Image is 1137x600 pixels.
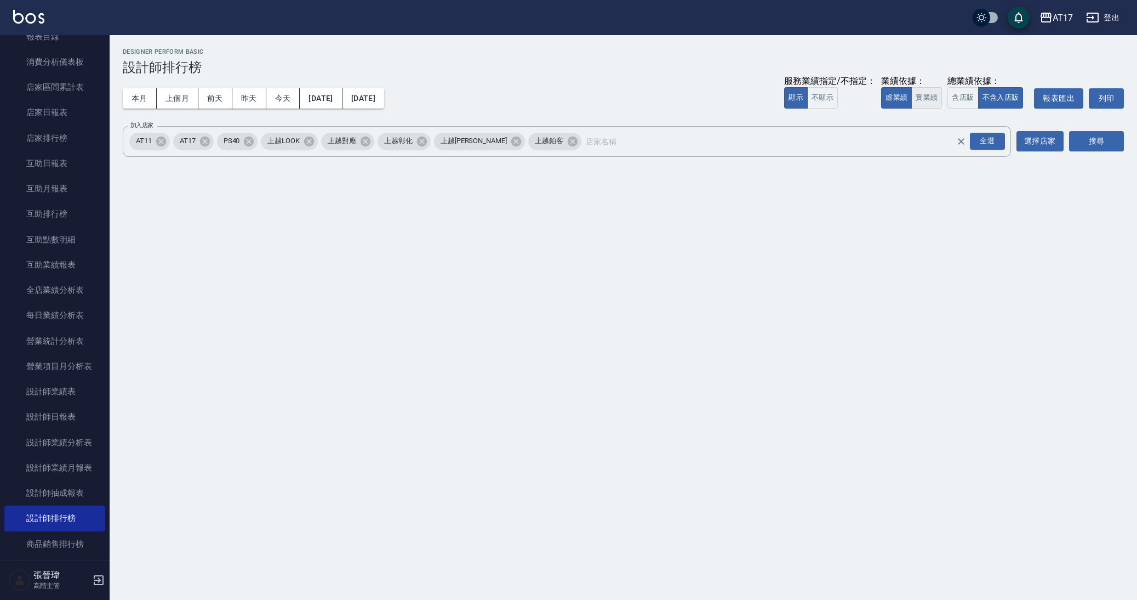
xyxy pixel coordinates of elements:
[968,131,1007,152] button: Open
[300,88,342,109] button: [DATE]
[911,87,942,109] button: 實業績
[321,135,363,146] span: 上越對應
[9,569,31,591] img: Person
[173,135,202,146] span: AT17
[4,49,105,75] a: 消費分析儀表板
[129,133,170,150] div: AT11
[123,88,157,109] button: 本月
[953,134,969,149] button: Clear
[261,133,318,150] div: 上越LOOK
[129,135,158,146] span: AT11
[4,126,105,151] a: 店家排行榜
[434,135,513,146] span: 上越[PERSON_NAME]
[4,176,105,201] a: 互助月報表
[1016,131,1064,151] button: 選擇店家
[33,570,89,581] h5: 張晉瑋
[1053,11,1073,25] div: AT17
[947,87,978,109] button: 含店販
[4,278,105,303] a: 全店業績分析表
[1034,88,1083,109] button: 報表匯出
[4,506,105,531] a: 設計師排行榜
[266,88,300,109] button: 今天
[321,133,374,150] div: 上越對應
[4,379,105,404] a: 設計師業績表
[157,88,198,109] button: 上個月
[881,76,942,87] div: 業績依據：
[1089,88,1124,109] button: 列印
[528,135,570,146] span: 上越鉑客
[528,133,581,150] div: 上越鉑客
[123,60,1124,75] h3: 設計師排行榜
[4,430,105,455] a: 設計師業績分析表
[978,87,1024,109] button: 不含入店販
[434,133,525,150] div: 上越[PERSON_NAME]
[198,88,232,109] button: 前天
[342,88,384,109] button: [DATE]
[784,87,808,109] button: 顯示
[4,354,105,379] a: 營業項目月分析表
[4,303,105,328] a: 每日業績分析表
[583,132,975,151] input: 店家名稱
[4,227,105,252] a: 互助點數明細
[33,581,89,591] p: 高階主管
[970,133,1005,150] div: 全選
[881,87,912,109] button: 虛業績
[4,480,105,506] a: 設計師抽成報表
[4,24,105,49] a: 報表目錄
[1069,131,1124,151] button: 搜尋
[4,531,105,557] a: 商品銷售排行榜
[123,48,1124,55] h2: Designer Perform Basic
[13,10,44,24] img: Logo
[4,201,105,227] a: 互助排行榜
[173,133,214,150] div: AT17
[1082,8,1124,28] button: 登出
[261,135,306,146] span: 上越LOOK
[130,121,153,129] label: 加入店家
[4,151,105,176] a: 互助日報表
[1035,7,1077,29] button: AT17
[4,100,105,125] a: 店家日報表
[1008,7,1030,29] button: save
[784,76,876,87] div: 服務業績指定/不指定：
[378,135,419,146] span: 上越彰化
[378,133,431,150] div: 上越彰化
[4,404,105,429] a: 設計師日報表
[4,455,105,480] a: 設計師業績月報表
[4,75,105,100] a: 店家區間累計表
[4,557,105,582] a: 商品消耗明細
[4,252,105,278] a: 互助業績報表
[807,87,838,109] button: 不顯示
[217,133,258,150] div: PS40
[4,329,105,354] a: 營業統計分析表
[947,76,1029,87] div: 總業績依據：
[217,135,247,146] span: PS40
[232,88,266,109] button: 昨天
